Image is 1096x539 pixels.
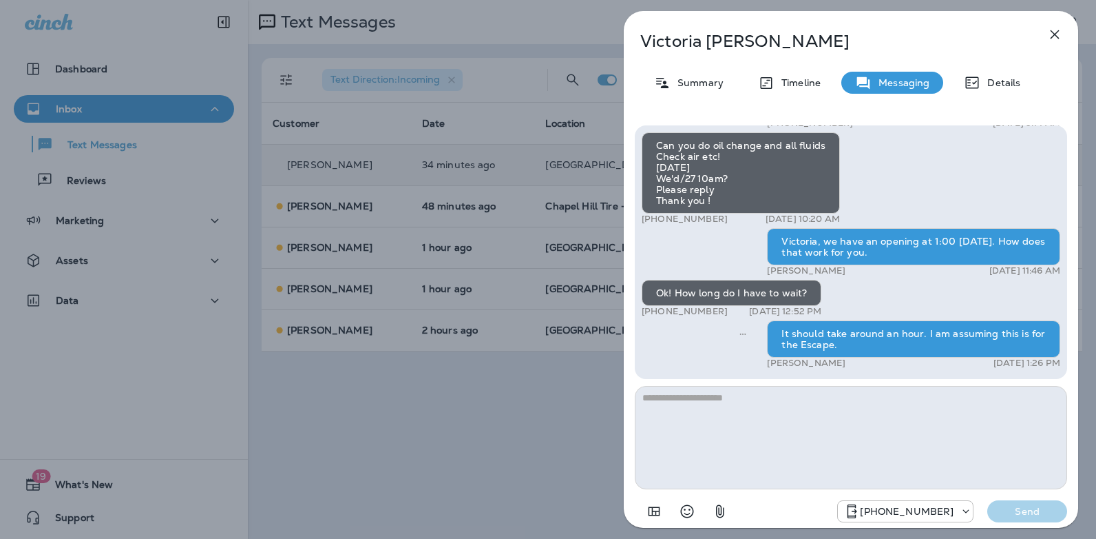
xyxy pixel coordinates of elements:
p: [PERSON_NAME] [767,265,845,276]
p: [PHONE_NUMBER] [642,306,728,317]
p: Details [980,77,1020,88]
div: Can you do oil change and all fluids Check air etc! [DATE] We'd/27 10am? Please reply Thank you ! [642,132,840,214]
button: Add in a premade template [640,498,668,525]
p: [PERSON_NAME] [767,358,845,369]
p: [DATE] 12:52 PM [749,306,821,317]
p: Timeline [774,77,821,88]
p: Messaging [872,77,929,88]
div: It should take around an hour. I am assuming this is for the Escape. [767,321,1060,358]
div: +1 (984) 409-9300 [838,503,973,520]
p: [DATE] 11:46 AM [989,265,1060,276]
button: Select an emoji [673,498,701,525]
p: Victoria [PERSON_NAME] [640,32,1016,51]
div: Ok! How long do I have to wait? [642,280,821,306]
p: [DATE] 1:26 PM [993,358,1060,369]
p: [PHONE_NUMBER] [642,214,728,225]
span: Sent [739,327,746,339]
div: Victoria, we have an opening at 1:00 [DATE]. How does that work for you. [767,228,1060,265]
p: Summary [671,77,724,88]
p: [DATE] 10:20 AM [766,214,840,225]
p: [PHONE_NUMBER] [860,506,953,517]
